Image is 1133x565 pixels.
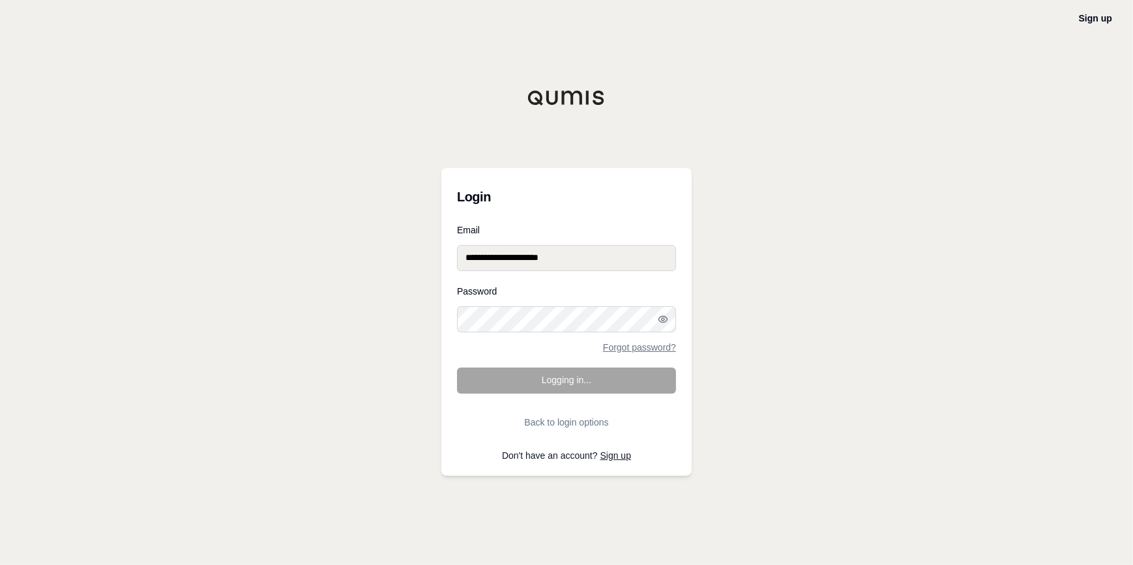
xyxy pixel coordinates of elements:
img: Qumis [527,90,606,106]
label: Password [457,287,676,296]
a: Sign up [1079,13,1112,23]
a: Sign up [600,450,631,461]
button: Back to login options [457,409,676,435]
label: Email [457,225,676,235]
p: Don't have an account? [457,451,676,460]
a: Forgot password? [603,343,676,352]
h3: Login [457,184,676,210]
